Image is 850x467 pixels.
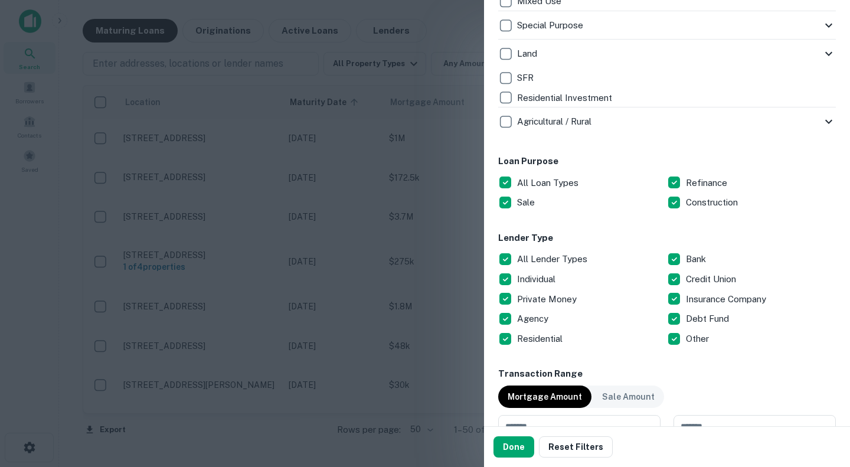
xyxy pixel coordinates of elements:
p: Private Money [517,292,579,306]
div: Land [498,40,836,68]
p: Special Purpose [517,18,586,32]
div: Agricultural / Rural [498,107,836,136]
h6: Transaction Range [498,367,836,381]
p: All Loan Types [517,176,581,190]
p: Refinance [686,176,730,190]
p: All Lender Types [517,252,590,266]
p: Other [686,332,711,346]
p: SFR [517,71,536,85]
p: Agricultural / Rural [517,115,594,129]
p: Credit Union [686,272,738,286]
p: Debt Fund [686,312,731,326]
div: Special Purpose [498,11,836,40]
p: Land [517,47,540,61]
p: Residential [517,332,565,346]
h6: Loan Purpose [498,155,836,168]
div: - [665,415,669,439]
p: Bank [686,252,708,266]
p: Residential Investment [517,91,614,105]
h6: Lender Type [498,231,836,245]
p: Construction [686,195,740,210]
p: Individual [517,272,558,286]
p: Sale [517,195,537,210]
p: Mortgage Amount [508,390,582,403]
button: Done [493,436,534,458]
p: Agency [517,312,551,326]
button: Reset Filters [539,436,613,458]
p: Insurance Company [686,292,769,306]
p: Sale Amount [602,390,655,403]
